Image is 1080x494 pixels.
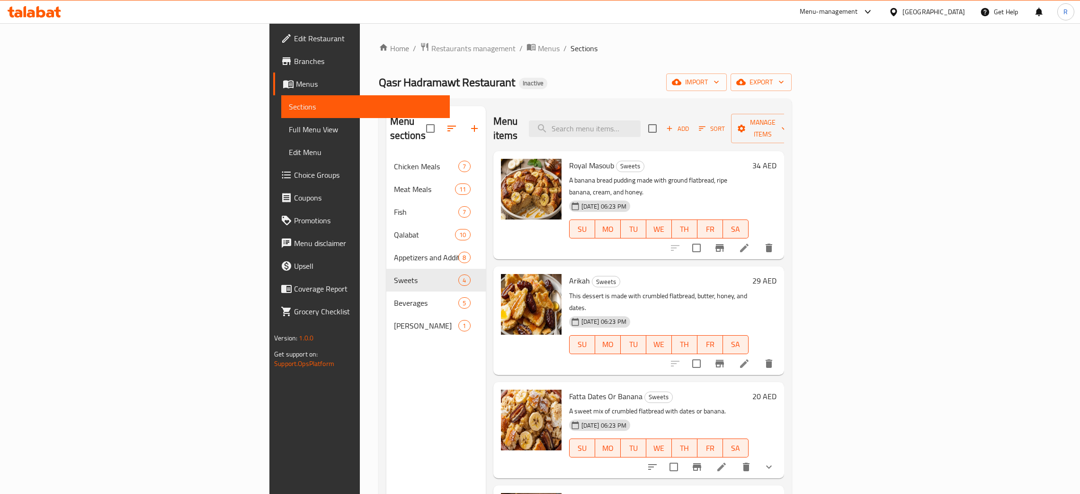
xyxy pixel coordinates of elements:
[723,335,749,354] button: SA
[758,237,780,259] button: delete
[569,290,749,314] p: This dessert is made with crumbled flatbread, butter, honey, and dates.
[625,222,643,236] span: TU
[563,43,567,54] li: /
[386,201,486,223] div: Fish7
[646,220,672,238] button: WE
[569,335,595,354] button: SU
[463,117,486,140] button: Add section
[723,439,749,457] button: SA
[294,260,442,272] span: Upsell
[529,120,641,137] input: search
[672,439,697,457] button: TH
[578,202,630,211] span: [DATE] 06:23 PM
[294,169,442,181] span: Choice Groups
[455,185,470,194] span: 11
[294,55,442,67] span: Branches
[665,123,690,134] span: Add
[621,335,646,354] button: TU
[281,95,450,118] a: Sections
[595,220,621,238] button: MO
[273,73,450,95] a: Menus
[459,321,470,330] span: 1
[458,252,470,263] div: items
[455,229,470,240] div: items
[727,338,745,351] span: SA
[674,76,719,88] span: import
[676,222,694,236] span: TH
[616,161,644,172] span: Sweets
[738,76,784,88] span: export
[573,338,591,351] span: SU
[501,390,562,450] img: Fatta Dates Or Banana
[676,441,694,455] span: TH
[731,73,792,91] button: export
[386,314,486,337] div: [PERSON_NAME]1
[289,101,442,112] span: Sections
[527,42,560,55] a: Menus
[501,274,562,335] img: Arikah
[273,27,450,50] a: Edit Restaurant
[294,33,442,44] span: Edit Restaurant
[578,317,630,326] span: [DATE] 06:23 PM
[420,119,440,138] span: Select all sections
[569,274,590,288] span: Arikah
[644,392,673,403] div: Sweets
[708,237,731,259] button: Branch-specific-item
[716,461,727,473] a: Edit menu item
[664,457,684,477] span: Select to update
[569,174,749,198] p: A banana bread pudding made with ground flatbread, ripe banana, cream, and honey.
[727,222,745,236] span: SA
[459,208,470,217] span: 7
[569,439,595,457] button: SU
[701,441,719,455] span: FR
[676,338,694,351] span: TH
[739,358,750,369] a: Edit menu item
[902,7,965,17] div: [GEOGRAPHIC_DATA]
[458,206,470,218] div: items
[420,42,516,55] a: Restaurants management
[708,352,731,375] button: Branch-specific-item
[519,78,547,89] div: Inactive
[599,222,617,236] span: MO
[296,78,442,90] span: Menus
[274,332,297,344] span: Version:
[1063,7,1068,17] span: R
[641,456,664,478] button: sort-choices
[739,242,750,254] a: Edit menu item
[274,357,334,370] a: Support.OpsPlatform
[458,274,470,286] div: items
[394,297,459,309] div: Beverages
[299,332,313,344] span: 1.0.0
[686,456,708,478] button: Branch-specific-item
[595,439,621,457] button: MO
[763,461,775,473] svg: Show Choices
[294,306,442,317] span: Grocery Checklist
[386,223,486,246] div: Qalabat10
[273,255,450,277] a: Upsell
[666,73,727,91] button: import
[595,335,621,354] button: MO
[599,441,617,455] span: MO
[274,348,318,360] span: Get support on:
[386,151,486,341] nav: Menu sections
[431,43,516,54] span: Restaurants management
[394,320,459,331] div: Dhabayeh
[723,220,749,238] button: SA
[440,117,463,140] span: Sort sections
[646,335,672,354] button: WE
[735,456,758,478] button: delete
[394,161,459,172] span: Chicken Meals
[273,186,450,209] a: Coupons
[697,439,723,457] button: FR
[379,72,515,93] span: Qasr Hadramawt Restaurant
[394,320,459,331] span: [PERSON_NAME]
[573,222,591,236] span: SU
[599,338,617,351] span: MO
[752,274,777,287] h6: 29 AED
[394,274,459,286] span: Sweets
[662,121,693,136] span: Add item
[621,220,646,238] button: TU
[621,439,646,457] button: TU
[386,292,486,314] div: Beverages5
[650,441,668,455] span: WE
